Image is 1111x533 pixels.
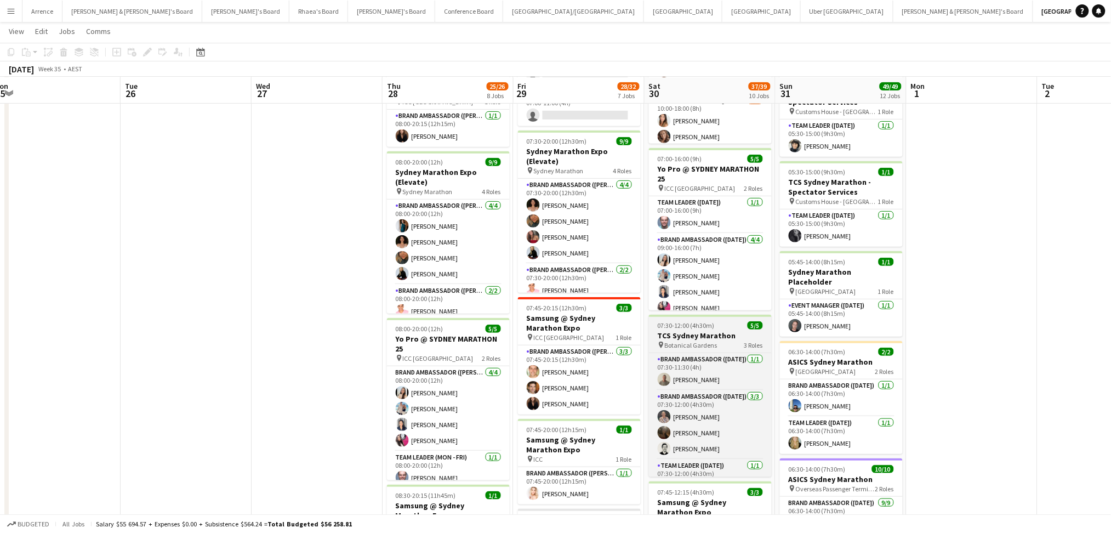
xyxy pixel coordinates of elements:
[267,520,352,528] span: Total Budgeted $56 258.81
[649,315,772,477] app-job-card: 07:30-12:00 (4h30m)5/5TCS Sydney Marathon Botanical Gardens3 RolesBrand Ambassador ([DATE])1/107:...
[893,1,1033,22] button: [PERSON_NAME] & [PERSON_NAME]'s Board
[486,491,501,500] span: 1/1
[387,451,510,489] app-card-role: Team Leader (Mon - Fri)1/108:00-20:00 (12h)[PERSON_NAME]
[62,1,202,22] button: [PERSON_NAME] & [PERSON_NAME]'s Board
[54,24,79,38] a: Jobs
[387,318,510,480] app-job-card: 08:00-20:00 (12h)5/5Yo Pro @ SYDNEY MARATHON 25 ICC [GEOGRAPHIC_DATA]2 RolesBrand Ambassador ([PE...
[387,366,510,451] app-card-role: Brand Ambassador ([PERSON_NAME])4/408:00-20:00 (12h)[PERSON_NAME][PERSON_NAME][PERSON_NAME][PERSO...
[59,26,75,36] span: Jobs
[202,1,289,22] button: [PERSON_NAME]'s Board
[9,26,24,36] span: View
[780,474,903,484] h3: ASICS Sydney Marathon
[780,379,903,417] app-card-role: Brand Ambassador ([DATE])1/106:30-14:00 (7h30m)[PERSON_NAME]
[387,501,510,520] h3: Samsung @ Sydney Marathon Expo
[435,1,503,22] button: Conference Board
[86,26,111,36] span: Comms
[503,1,644,22] button: [GEOGRAPHIC_DATA]/[GEOGRAPHIC_DATA]
[68,65,82,73] div: AEST
[658,488,715,496] span: 07:45-12:15 (4h30m)
[527,426,587,434] span: 07:45-20:00 (12h15m)
[722,1,801,22] button: [GEOGRAPHIC_DATA]
[22,1,62,22] button: Arrence
[644,1,722,22] button: [GEOGRAPHIC_DATA]
[96,520,352,528] div: Salary $55 694.57 + Expenses $0.00 + Subsistence $564.24 =
[348,1,435,22] button: [PERSON_NAME]'s Board
[289,1,348,22] button: Rhaea's Board
[82,24,115,38] a: Comms
[31,24,52,38] a: Edit
[4,24,29,38] a: View
[649,390,772,460] app-card-role: Brand Ambassador ([DATE])3/307:30-12:00 (4h30m)[PERSON_NAME][PERSON_NAME][PERSON_NAME]
[5,518,51,530] button: Budgeted
[18,520,49,528] span: Budgeted
[617,426,632,434] span: 1/1
[518,467,641,504] app-card-role: Brand Ambassador ([PERSON_NAME])1/107:45-20:00 (12h15m)[PERSON_NAME]
[9,64,34,75] div: [DATE]
[35,26,48,36] span: Edit
[780,417,903,454] app-card-role: Team Leader ([DATE])1/106:30-14:00 (7h30m)[PERSON_NAME]
[801,1,893,22] button: Uber [GEOGRAPHIC_DATA]
[796,485,875,493] span: Overseas Passenger Terminal
[748,488,763,496] span: 3/3
[789,465,846,473] span: 06:30-14:00 (7h30m)
[875,485,894,493] span: 2 Roles
[396,491,456,500] span: 08:30-20:15 (11h45m)
[518,435,641,455] h3: Samsung @ Sydney Marathon Expo
[36,65,64,73] span: Week 35
[534,455,543,463] span: ICC
[60,520,87,528] span: All jobs
[780,341,903,454] app-job-card: 06:30-14:00 (7h30m)2/2ASICS Sydney Marathon [GEOGRAPHIC_DATA]2 RolesBrand Ambassador ([DATE])1/10...
[872,465,894,473] span: 10/10
[649,497,772,517] h3: Samsung @ Sydney Marathon Expo
[649,460,772,497] app-card-role: Team Leader ([DATE])1/107:30-12:00 (4h30m)
[518,419,641,504] app-job-card: 07:45-20:00 (12h15m)1/1Samsung @ Sydney Marathon Expo ICC1 RoleBrand Ambassador ([PERSON_NAME])1/...
[616,455,632,463] span: 1 Role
